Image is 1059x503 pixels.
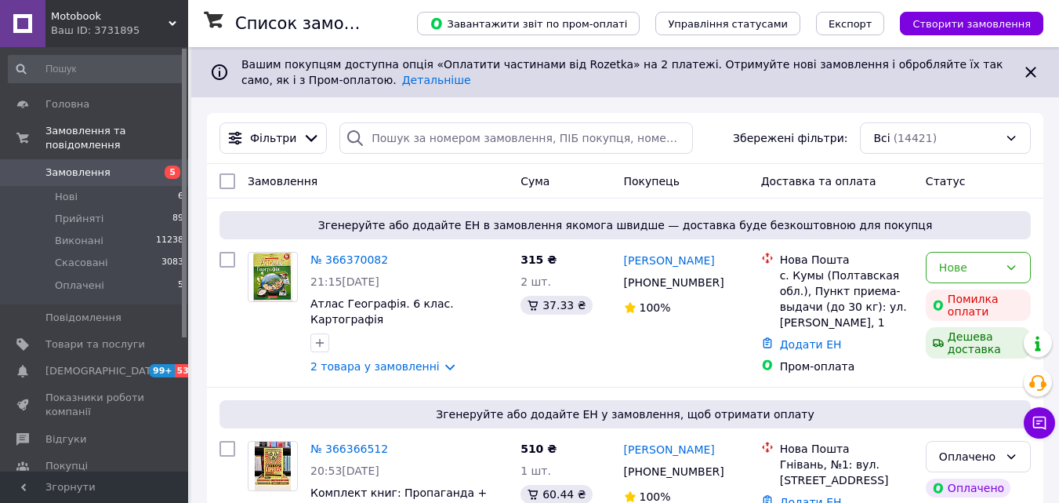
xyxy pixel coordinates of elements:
[520,296,592,315] div: 37.33 ₴
[926,290,1031,321] div: Помилка оплати
[417,12,640,35] button: Завантажити звіт по пром-оплаті
[402,74,471,86] a: Детальніше
[520,175,549,188] span: Cума
[161,256,183,270] span: 3083
[178,190,183,204] span: 6
[430,16,627,31] span: Завантажити звіт по пром-оплаті
[226,406,1025,422] span: Згенеруйте або додайте ЕН у замовлення, щоб отримати оплату
[624,442,715,457] a: [PERSON_NAME]
[8,55,185,83] input: Пошук
[624,253,715,268] a: [PERSON_NAME]
[55,234,103,248] span: Виконані
[1024,407,1055,439] button: Чат з покупцем
[761,175,876,188] span: Доставка та оплата
[178,279,183,293] span: 5
[55,212,103,226] span: Прийняті
[780,441,913,457] div: Нова Пошта
[780,338,842,351] a: Додати ЕН
[894,132,937,144] span: (14421)
[175,364,193,377] span: 53
[45,364,161,378] span: [DEMOGRAPHIC_DATA]
[310,253,388,266] a: № 366370082
[912,18,1031,30] span: Створити замовлення
[640,301,671,314] span: 100%
[55,190,78,204] span: Нові
[51,24,188,38] div: Ваш ID: 3731895
[310,297,454,326] a: Атлас Географія. 6 клас. Картографія
[55,256,108,270] span: Скасовані
[668,18,788,30] span: Управління статусами
[45,391,145,419] span: Показники роботи компанії
[520,443,557,455] span: 510 ₴
[520,465,551,477] span: 1 шт.
[621,461,727,483] div: [PHONE_NUMBER]
[248,252,298,302] a: Фото товару
[165,166,180,179] span: 5
[339,122,693,154] input: Пошук за номером замовлення, ПІБ покупця, номером телефону, Email, номером накладної
[829,18,872,30] span: Експорт
[172,212,183,226] span: 89
[156,234,183,248] span: 11238
[780,359,913,374] div: Пром-оплата
[45,97,89,111] span: Головна
[45,124,188,152] span: Замовлення та повідомлення
[655,12,800,35] button: Управління статусами
[310,360,440,373] a: 2 товара у замовленні
[939,448,999,465] div: Оплачено
[55,279,104,293] span: Оплачені
[241,58,1003,86] span: Вашим покупцям доступна опція «Оплатити частинами від Rozetka» на 2 платежі. Отримуйте нові замов...
[51,9,169,24] span: Motobook
[310,465,379,477] span: 20:53[DATE]
[253,253,292,301] img: Фото товару
[873,130,890,146] span: Всі
[45,337,145,352] span: Товари та послуги
[939,259,999,276] div: Нове
[520,275,551,288] span: 2 шт.
[816,12,885,35] button: Експорт
[780,252,913,268] div: Нова Пошта
[250,130,296,146] span: Фільтри
[780,268,913,330] div: с. Кумы (Полтавская обл.), Пункт приема-выдачи (до 30 кг): ул. [PERSON_NAME], 1
[733,130,847,146] span: Збережені фільтри:
[45,459,88,473] span: Покупці
[640,490,671,503] span: 100%
[621,272,727,293] div: [PHONE_NUMBER]
[310,443,388,455] a: № 366366512
[310,275,379,288] span: 21:15[DATE]
[926,479,1010,498] div: Оплачено
[624,175,680,188] span: Покупець
[45,432,86,447] span: Відгуки
[235,14,394,33] h1: Список замовлень
[248,175,317,188] span: Замовлення
[926,175,966,188] span: Статус
[248,441,298,491] a: Фото товару
[520,253,557,266] span: 315 ₴
[45,166,111,180] span: Замовлення
[45,311,121,325] span: Повідомлення
[926,327,1031,359] div: Дешева доставка
[780,457,913,488] div: Гнівань, №1: вул. [STREET_ADDRESS]
[149,364,175,377] span: 99+
[900,12,1043,35] button: Створити замовлення
[226,217,1025,233] span: Згенеруйте або додайте ЕН в замовлення якомога швидше — доставка буде безкоштовною для покупця
[255,442,291,490] img: Фото товару
[884,16,1043,29] a: Створити замовлення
